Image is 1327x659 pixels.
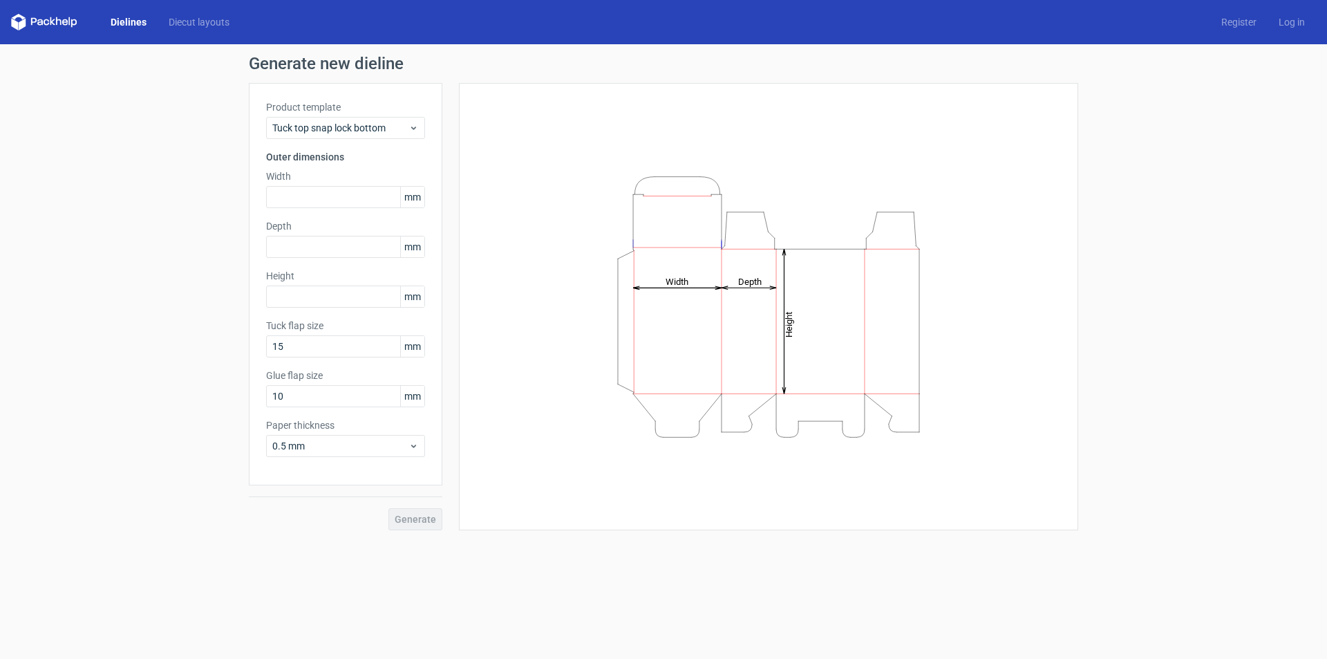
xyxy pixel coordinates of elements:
tspan: Depth [738,276,762,286]
a: Log in [1268,15,1316,29]
label: Depth [266,219,425,233]
label: Tuck flap size [266,319,425,333]
span: Tuck top snap lock bottom [272,121,408,135]
span: mm [400,236,424,257]
h1: Generate new dieline [249,55,1078,72]
span: mm [400,286,424,307]
span: mm [400,187,424,207]
label: Width [266,169,425,183]
label: Paper thickness [266,418,425,432]
tspan: Height [784,311,794,337]
tspan: Width [666,276,688,286]
span: mm [400,336,424,357]
a: Dielines [100,15,158,29]
h3: Outer dimensions [266,150,425,164]
a: Register [1210,15,1268,29]
label: Height [266,269,425,283]
a: Diecut layouts [158,15,241,29]
span: 0.5 mm [272,439,408,453]
label: Glue flap size [266,369,425,382]
label: Product template [266,100,425,114]
span: mm [400,386,424,407]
